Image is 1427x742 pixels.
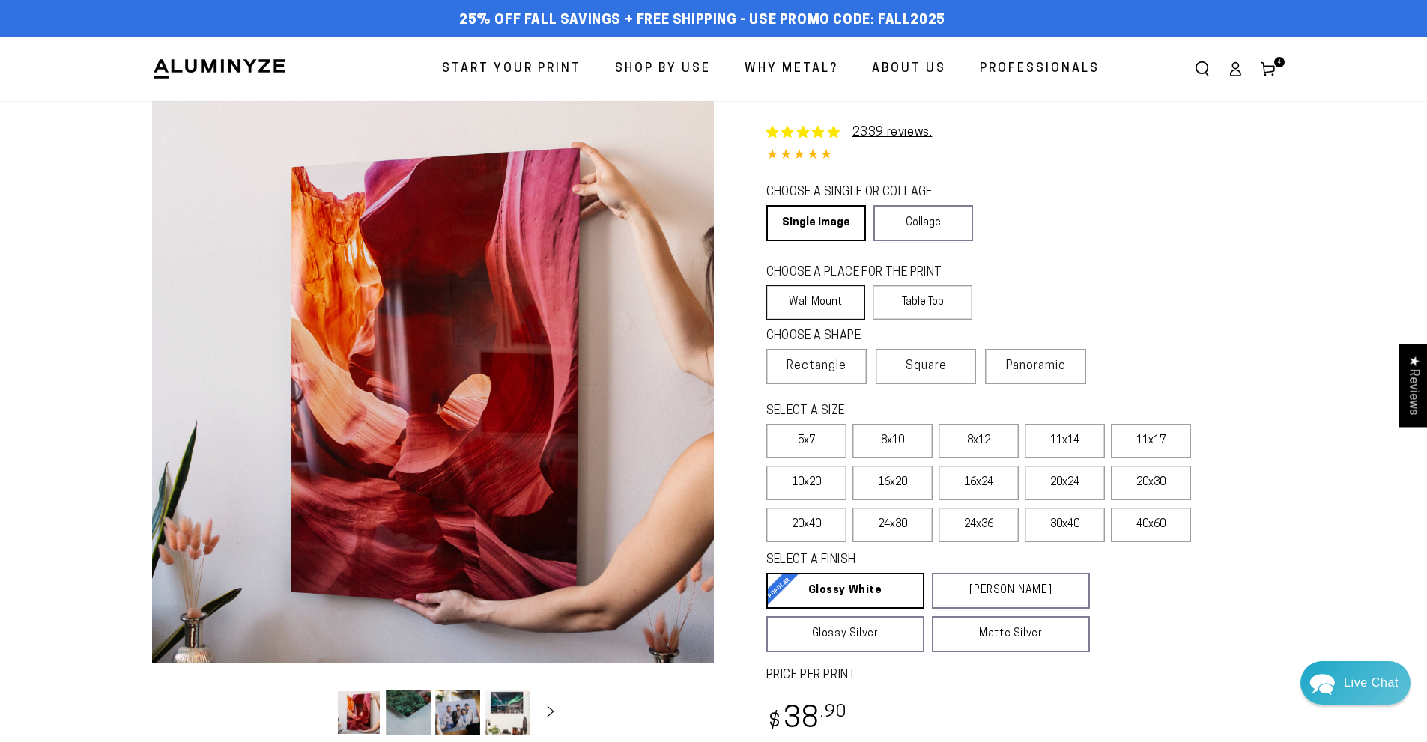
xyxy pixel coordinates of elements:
[1300,661,1411,705] div: Chat widget toggle
[485,690,530,735] button: Load image 4 in gallery view
[872,58,946,80] span: About Us
[766,145,1276,167] div: 4.84 out of 5.0 stars
[769,712,781,732] span: $
[820,704,847,721] sup: .90
[386,690,431,735] button: Load image 2 in gallery view
[766,205,866,241] a: Single Image
[766,616,924,652] a: Glossy Silver
[534,696,567,729] button: Slide right
[852,466,933,500] label: 16x20
[766,184,960,201] legend: CHOOSE A SINGLE OR COLLAGE
[442,58,581,80] span: Start Your Print
[733,49,849,89] a: Why Metal?
[1025,424,1105,458] label: 11x14
[939,424,1019,458] label: 8x12
[604,49,722,89] a: Shop By Use
[766,328,961,345] legend: CHOOSE A SHAPE
[852,127,933,139] a: 2339 reviews.
[152,101,714,740] media-gallery: Gallery Viewer
[459,13,945,29] span: 25% off FALL Savings + Free Shipping - Use Promo Code: FALL2025
[906,357,947,375] span: Square
[873,285,972,320] label: Table Top
[1186,52,1219,85] summary: Search our site
[1111,424,1191,458] label: 11x17
[766,573,924,609] a: Glossy White
[299,696,332,729] button: Slide left
[932,616,1090,652] a: Matte Silver
[852,424,933,458] label: 8x10
[1006,360,1066,372] span: Panoramic
[766,424,846,458] label: 5x7
[873,205,973,241] a: Collage
[1025,466,1105,500] label: 20x24
[336,690,381,735] button: Load image 1 in gallery view
[939,508,1019,542] label: 24x36
[431,49,593,89] a: Start Your Print
[766,264,959,282] legend: CHOOSE A PLACE FOR THE PRINT
[787,357,846,375] span: Rectangle
[766,466,846,500] label: 10x20
[766,705,848,735] bdi: 38
[939,466,1019,500] label: 16x24
[861,49,957,89] a: About Us
[852,508,933,542] label: 24x30
[615,58,711,80] span: Shop By Use
[766,508,846,542] label: 20x40
[980,58,1100,80] span: Professionals
[766,552,1054,569] legend: SELECT A FINISH
[766,667,1276,684] label: PRICE PER PRINT
[766,403,1066,420] legend: SELECT A SIZE
[435,690,480,735] button: Load image 3 in gallery view
[1111,508,1191,542] label: 40x60
[932,573,1090,609] a: [PERSON_NAME]
[745,58,838,80] span: Why Metal?
[152,58,287,80] img: Aluminyze
[1399,344,1427,427] div: Click to open Judge.me floating reviews tab
[1344,661,1399,705] div: Contact Us Directly
[1111,466,1191,500] label: 20x30
[969,49,1111,89] a: Professionals
[766,285,866,320] label: Wall Mount
[1277,57,1282,67] span: 4
[1025,508,1105,542] label: 30x40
